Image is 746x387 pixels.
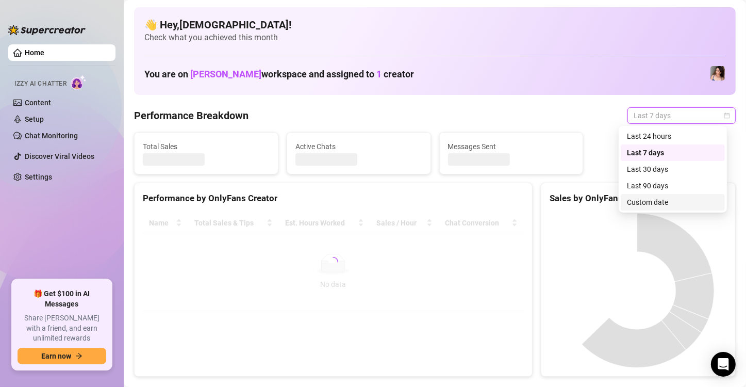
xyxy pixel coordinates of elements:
span: calendar [724,112,730,119]
span: arrow-right [75,352,82,360]
span: Last 7 days [634,108,730,123]
div: Last 24 hours [627,131,719,142]
img: logo-BBDzfeDw.svg [8,25,86,35]
a: Discover Viral Videos [25,152,94,160]
a: Setup [25,115,44,123]
a: Home [25,49,44,57]
h1: You are on workspace and assigned to creator [144,69,414,80]
span: Earn now [41,352,71,360]
span: Check what you achieved this month [144,32,725,43]
span: 1 [376,69,382,79]
span: 🎁 Get $100 in AI Messages [18,289,106,309]
div: Performance by OnlyFans Creator [143,191,524,205]
div: Last 90 days [627,180,719,191]
div: Last 7 days [621,144,725,161]
a: Content [25,99,51,107]
span: Messages Sent [448,141,575,152]
div: Custom date [627,197,719,208]
a: Settings [25,173,52,181]
div: Last 7 days [627,147,719,158]
div: Last 90 days [621,178,725,194]
img: Lauren [710,66,725,80]
img: AI Chatter [71,75,87,90]
span: Active Chats [295,141,422,152]
h4: Performance Breakdown [134,108,248,123]
div: Sales by OnlyFans Creator [550,191,727,205]
span: Total Sales [143,141,270,152]
div: Last 24 hours [621,128,725,144]
div: Open Intercom Messenger [711,352,736,377]
span: loading [327,256,339,268]
button: Earn nowarrow-right [18,348,106,364]
h4: 👋 Hey, [DEMOGRAPHIC_DATA] ! [144,18,725,32]
span: Share [PERSON_NAME] with a friend, and earn unlimited rewards [18,313,106,344]
div: Last 30 days [627,164,719,175]
div: Custom date [621,194,725,211]
div: Last 30 days [621,161,725,178]
span: [PERSON_NAME] [190,69,261,79]
a: Chat Monitoring [25,132,78,140]
span: Izzy AI Chatter [14,79,67,89]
